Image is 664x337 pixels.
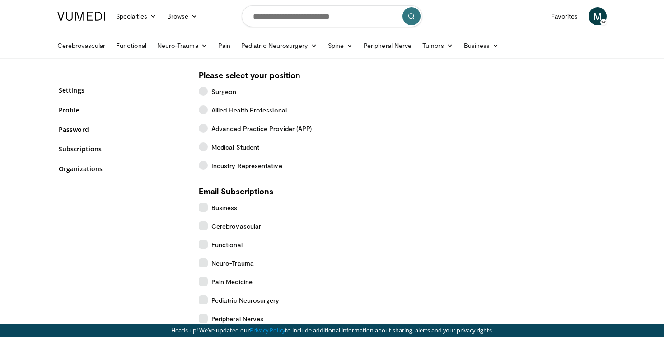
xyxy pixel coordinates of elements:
[211,258,254,268] span: Neuro-Trauma
[213,37,236,55] a: Pain
[199,70,300,80] strong: Please select your position
[59,144,185,154] a: Subscriptions
[242,5,422,27] input: Search topics, interventions
[52,37,111,55] a: Cerebrovascular
[211,142,259,152] span: Medical Student
[211,203,238,212] span: Business
[417,37,458,55] a: Tumors
[211,314,263,323] span: Peripheral Nerves
[211,221,261,231] span: Cerebrovascular
[111,37,152,55] a: Functional
[111,7,162,25] a: Specialties
[546,7,583,25] a: Favorites
[59,105,185,115] a: Profile
[211,277,253,286] span: Pain Medicine
[458,37,505,55] a: Business
[236,37,323,55] a: Pediatric Neurosurgery
[211,124,312,133] span: Advanced Practice Provider (APP)
[211,105,287,115] span: Allied Health Professional
[59,125,185,134] a: Password
[358,37,417,55] a: Peripheral Nerve
[250,326,285,334] a: Privacy Policy
[152,37,213,55] a: Neuro-Trauma
[211,240,243,249] span: Functional
[211,87,237,96] span: Surgeon
[589,7,607,25] a: M
[323,37,358,55] a: Spine
[162,7,203,25] a: Browse
[211,161,282,170] span: Industry Representative
[59,85,185,95] a: Settings
[59,164,185,173] a: Organizations
[199,186,273,196] strong: Email Subscriptions
[211,295,280,305] span: Pediatric Neurosurgery
[57,12,105,21] img: VuMedi Logo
